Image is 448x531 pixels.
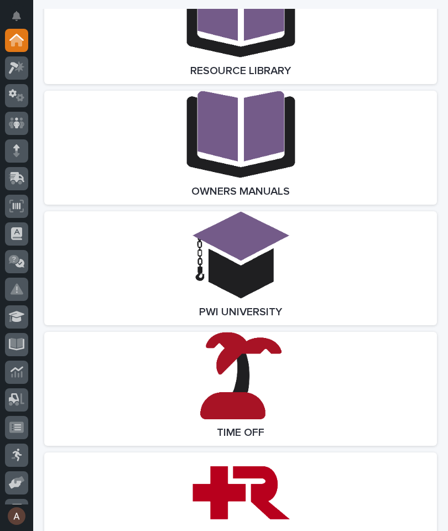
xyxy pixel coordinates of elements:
a: PWI University [44,211,437,325]
button: Notifications [5,4,28,28]
div: Notifications [14,11,28,29]
a: Owners Manuals [44,91,437,205]
a: Time Off [44,332,437,446]
button: users-avatar [5,504,28,528]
